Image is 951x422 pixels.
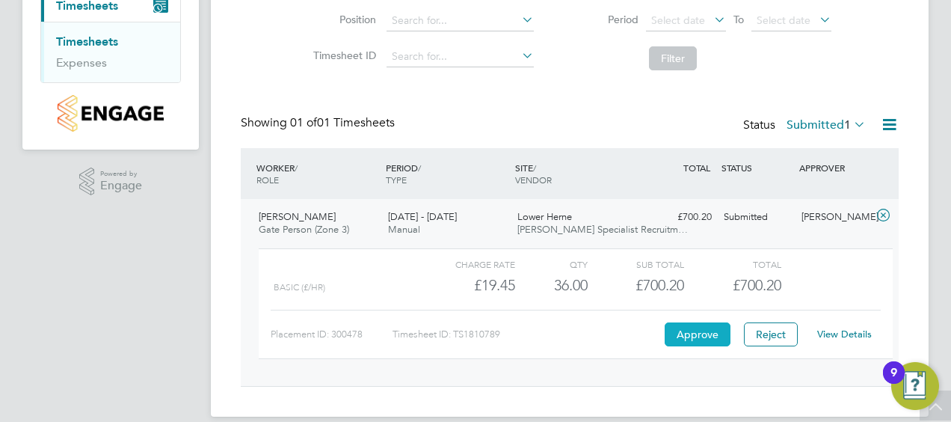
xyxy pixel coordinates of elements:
[718,205,795,230] div: Submitted
[295,162,298,174] span: /
[58,95,163,132] img: countryside-properties-logo-retina.png
[100,168,142,180] span: Powered by
[511,154,641,193] div: SITE
[517,210,572,223] span: Lower Herne
[517,223,688,236] span: [PERSON_NAME] Specialist Recruitm…
[393,322,661,346] div: Timesheet ID: TS1810789
[844,117,851,132] span: 1
[640,205,718,230] div: £700.20
[571,13,638,26] label: Period
[515,273,588,298] div: 36.00
[795,205,873,230] div: [PERSON_NAME]
[56,34,118,49] a: Timesheets
[40,95,181,132] a: Go to home page
[387,10,534,31] input: Search for...
[684,255,781,273] div: Total
[388,223,420,236] span: Manual
[588,273,684,298] div: £700.20
[683,162,710,174] span: TOTAL
[388,210,457,223] span: [DATE] - [DATE]
[665,322,730,346] button: Approve
[56,55,107,70] a: Expenses
[515,255,588,273] div: QTY
[387,46,534,67] input: Search for...
[890,373,897,392] div: 9
[718,154,795,181] div: STATUS
[533,162,536,174] span: /
[290,115,395,130] span: 01 Timesheets
[418,162,421,174] span: /
[795,154,873,181] div: APPROVER
[743,115,869,136] div: Status
[419,273,515,298] div: £19.45
[515,174,552,186] span: VENDOR
[100,180,142,192] span: Engage
[41,22,180,82] div: Timesheets
[744,322,798,346] button: Reject
[588,255,684,273] div: Sub Total
[386,174,407,186] span: TYPE
[290,115,317,130] span: 01 of
[259,210,336,223] span: [PERSON_NAME]
[787,117,866,132] label: Submitted
[253,154,382,193] div: WORKER
[309,49,376,62] label: Timesheet ID
[817,328,872,340] a: View Details
[309,13,376,26] label: Position
[891,362,939,410] button: Open Resource Center, 9 new notifications
[757,13,810,27] span: Select date
[241,115,398,131] div: Showing
[271,322,393,346] div: Placement ID: 300478
[274,282,325,293] span: Basic (£/HR)
[733,276,781,294] span: £700.20
[382,154,511,193] div: PERIOD
[419,255,515,273] div: Charge rate
[729,10,748,29] span: To
[256,174,279,186] span: ROLE
[79,168,143,196] a: Powered byEngage
[259,223,349,236] span: Gate Person (Zone 3)
[649,46,697,70] button: Filter
[651,13,705,27] span: Select date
